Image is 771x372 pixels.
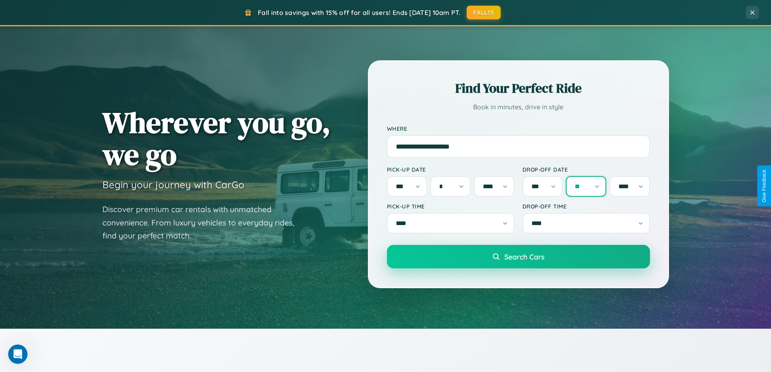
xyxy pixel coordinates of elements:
label: Drop-off Time [522,203,650,210]
span: Fall into savings with 15% off for all users! Ends [DATE] 10am PT. [258,9,461,17]
div: Give Feedback [761,170,767,202]
label: Drop-off Date [522,166,650,173]
label: Pick-up Date [387,166,514,173]
label: Where [387,125,650,132]
span: Search Cars [504,252,544,261]
p: Book in minutes, drive in style [387,101,650,113]
h2: Find Your Perfect Ride [387,79,650,97]
iframe: Intercom live chat [8,344,28,364]
p: Discover premium car rentals with unmatched convenience. From luxury vehicles to everyday rides, ... [102,203,305,242]
label: Pick-up Time [387,203,514,210]
button: Search Cars [387,245,650,268]
button: FALL15 [467,6,501,19]
h3: Begin your journey with CarGo [102,179,244,191]
h1: Wherever you go, we go [102,106,331,170]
